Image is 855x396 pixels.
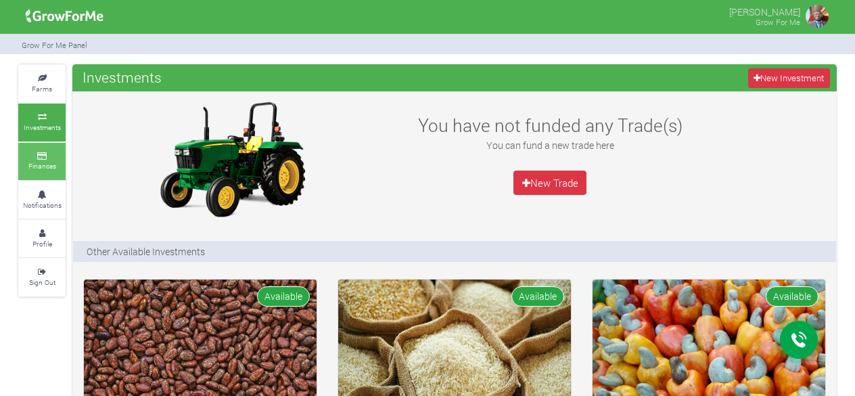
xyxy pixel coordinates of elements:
span: Available [257,286,310,306]
a: Profile [18,220,66,257]
a: New Investment [748,68,830,88]
p: You can fund a new trade here [403,138,697,152]
span: Available [511,286,564,306]
a: Notifications [18,181,66,219]
img: growforme image [21,3,108,30]
a: Sign Out [18,259,66,296]
span: Investments [79,64,165,91]
small: Farms [32,84,52,93]
small: Finances [28,161,56,171]
img: growforme image [147,98,317,220]
img: growforme image [804,3,831,30]
a: Investments [18,104,66,141]
a: Farms [18,65,66,102]
small: Profile [32,239,52,248]
small: Sign Out [29,278,55,287]
a: New Trade [513,171,586,195]
h3: You have not funded any Trade(s) [403,114,697,136]
small: Grow For Me [756,17,800,27]
p: Other Available Investments [87,244,205,259]
small: Investments [24,123,61,132]
small: Notifications [23,200,62,210]
p: [PERSON_NAME] [729,3,800,19]
span: Available [766,286,818,306]
a: Finances [18,143,66,180]
small: Grow For Me Panel [22,40,87,50]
